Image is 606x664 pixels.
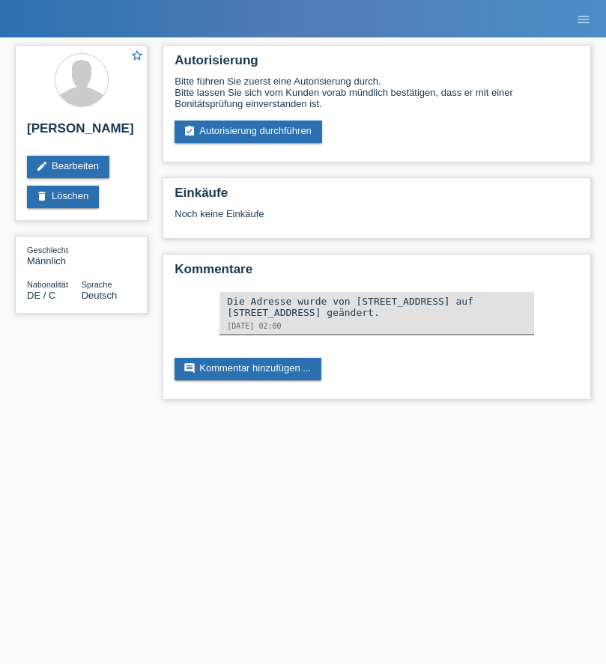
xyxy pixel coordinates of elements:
[36,160,48,172] i: edit
[27,186,99,208] a: deleteLöschen
[36,190,48,202] i: delete
[175,121,322,143] a: assignment_turned_inAutorisierung durchführen
[227,296,527,318] div: Die Adresse wurde von [STREET_ADDRESS] auf [STREET_ADDRESS] geändert.
[175,358,321,380] a: commentKommentar hinzufügen ...
[569,14,599,23] a: menu
[27,244,82,266] div: Männlich
[27,290,55,301] span: Deutschland / C / 01.02.2021
[27,121,136,144] h2: [PERSON_NAME]
[184,362,196,374] i: comment
[130,49,144,62] i: star_border
[82,280,112,289] span: Sprache
[227,322,527,330] div: [DATE] 02:00
[27,156,109,178] a: editBearbeiten
[175,208,579,231] div: Noch keine Einkäufe
[27,246,68,255] span: Geschlecht
[175,186,579,208] h2: Einkäufe
[82,290,118,301] span: Deutsch
[576,12,591,27] i: menu
[130,49,144,64] a: star_border
[175,262,579,284] h2: Kommentare
[175,76,579,109] div: Bitte führen Sie zuerst eine Autorisierung durch. Bitte lassen Sie sich vom Kunden vorab mündlich...
[184,125,196,137] i: assignment_turned_in
[27,280,68,289] span: Nationalität
[175,53,579,76] h2: Autorisierung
